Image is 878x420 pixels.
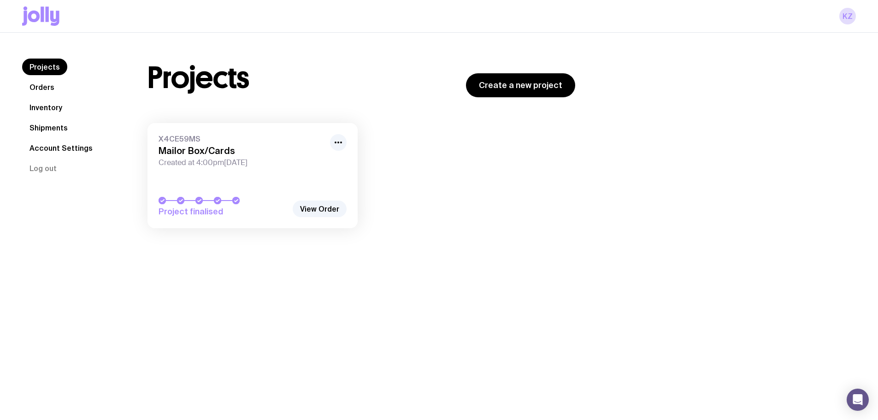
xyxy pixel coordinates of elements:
[22,79,62,95] a: Orders
[159,206,288,217] span: Project finalised
[159,145,324,156] h3: Mailor Box/Cards
[159,134,324,143] span: X4CE59MS
[22,99,70,116] a: Inventory
[293,201,347,217] a: View Order
[147,63,249,93] h1: Projects
[839,8,856,24] a: KZ
[466,73,575,97] a: Create a new project
[22,160,64,177] button: Log out
[22,119,75,136] a: Shipments
[847,389,869,411] div: Open Intercom Messenger
[147,123,358,228] a: X4CE59MSMailor Box/CardsCreated at 4:00pm[DATE]Project finalised
[159,158,324,167] span: Created at 4:00pm[DATE]
[22,59,67,75] a: Projects
[22,140,100,156] a: Account Settings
